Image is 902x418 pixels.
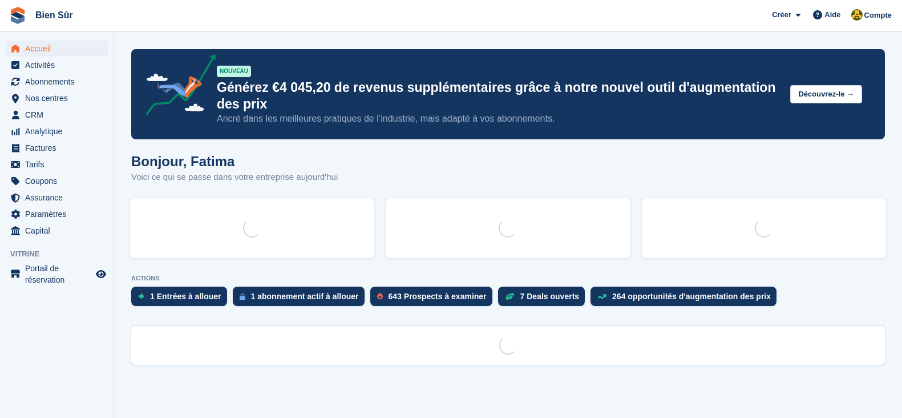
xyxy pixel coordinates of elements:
img: Fatima Kelaaoui [851,9,863,21]
span: Assurance [25,190,94,206]
a: menu [6,107,108,123]
a: menu [6,206,108,222]
span: Créer [772,9,791,21]
a: menu [6,41,108,57]
a: menu [6,74,108,90]
p: ACTIONS [131,275,885,282]
span: Vitrine [10,248,114,260]
span: Aide [824,9,840,21]
img: deal-1b604bf984904fb50ccaf53a9ad4b4a5d6e5aea283cecdc64d6e3604feb123c2.svg [505,292,515,300]
div: 264 opportunités d'augmentation des prix [612,292,771,301]
a: 7 Deals ouverts [498,287,591,312]
p: Ancré dans les meilleures pratiques de l’industrie, mais adapté à vos abonnements. [217,112,781,125]
a: 1 abonnement actif à allouer [233,287,370,312]
img: active_subscription_to_allocate_icon-d502201f5373d7db506a760aba3b589e785aa758c864c3986d89f69b8ff3... [240,293,245,300]
span: Paramètres [25,206,94,222]
p: Voici ce qui se passe dans votre entreprise aujourd'hui [131,171,338,184]
img: price_increase_opportunities-93ffe204e8149a01c8c9dc8f82e8f89637d9d84a8eef4429ea346261dce0b2c0.svg [597,294,606,299]
span: Compte [864,10,892,21]
span: Capital [25,223,94,239]
a: 264 opportunités d'augmentation des prix [590,287,782,312]
span: Activités [25,57,94,73]
h1: Bonjour, Fatima [131,154,338,169]
div: 1 abonnement actif à allouer [251,292,359,301]
a: Boutique d'aperçu [94,267,108,281]
a: menu [6,140,108,156]
span: Abonnements [25,74,94,90]
a: menu [6,123,108,139]
p: Générez €4 045,20 de revenus supplémentaires grâce à notre nouvel outil d'augmentation des prix [217,79,781,112]
a: menu [6,223,108,239]
a: menu [6,173,108,189]
img: stora-icon-8386f47178a22dfd0bd8f6a31ec36ba5ce8667c1dd55bd0f319d3a0aa187defe.svg [9,7,26,24]
span: Accueil [25,41,94,57]
img: price-adjustments-announcement-icon-8257ccfd72463d97f412b2fc003d46551f7dbcb40ab6d574587a9cd5c0d94... [136,54,216,119]
button: Découvrez-le → [790,85,862,104]
span: Factures [25,140,94,156]
img: prospect-51fa495bee0391a8d652442698ab0144808aea92771e9ea1ae160a38d050c398.svg [377,293,383,300]
span: Coupons [25,173,94,189]
a: 643 Prospects à examiner [370,287,498,312]
img: move_ins_to_allocate_icon-fdf77a2bb77ea45bf5b3d319d69a93e2d87916cf1d5bf7949dd705db3b84f3ca.svg [138,293,144,300]
span: Portail de réservation [25,263,94,286]
a: menu [6,190,108,206]
div: 1 Entrées à allouer [150,292,221,301]
div: NOUVEAU [217,66,251,77]
a: menu [6,156,108,172]
a: menu [6,263,108,286]
a: menu [6,90,108,106]
span: Tarifs [25,156,94,172]
span: CRM [25,107,94,123]
a: menu [6,57,108,73]
div: 643 Prospects à examiner [389,292,487,301]
a: 1 Entrées à allouer [131,287,233,312]
span: Analytique [25,123,94,139]
a: Bien Sûr [31,6,78,25]
div: 7 Deals ouverts [520,292,580,301]
span: Nos centres [25,90,94,106]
